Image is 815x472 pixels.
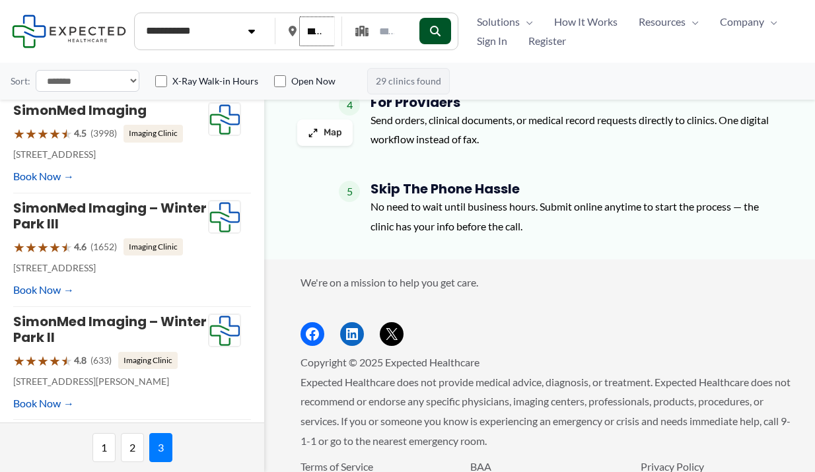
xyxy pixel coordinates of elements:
a: How It Works [544,12,628,32]
span: 1 [92,433,116,462]
span: Company [720,12,764,32]
p: Send orders, clinical documents, or medical record requests directly to clinics. One digital work... [371,110,783,149]
a: Book Now [13,280,74,300]
a: Book Now [13,393,74,413]
span: ★ [37,349,49,373]
a: ResourcesMenu Toggle [628,12,709,32]
span: Menu Toggle [520,12,533,32]
p: We're on a mission to help you get care. [301,273,795,292]
label: Sort: [11,73,30,90]
span: Solutions [477,12,520,32]
a: SimonMed Imaging [13,101,147,119]
a: Sign In [466,31,518,51]
aside: Footer Widget 2 [301,273,795,346]
span: (3998) [90,125,117,142]
label: X-Ray Walk-in Hours [172,75,258,88]
span: (633) [90,352,112,369]
img: Expected Healthcare Logo [209,314,240,347]
span: ★ [49,121,61,146]
img: Expected Healthcare Logo [209,201,240,234]
span: (1652) [90,238,117,255]
span: Imaging Clinic [124,125,183,142]
span: 4 [339,94,360,116]
span: ★ [13,349,25,373]
span: 4.6 [74,238,87,255]
span: ★ [61,235,73,259]
a: SimonMed imaging – Winter Park II [13,312,207,347]
label: Open Now [291,75,336,88]
span: Imaging Clinic [118,352,178,369]
p: [STREET_ADDRESS] [13,259,208,277]
a: Register [518,31,577,51]
span: 4.5 [74,125,87,142]
img: Expected Healthcare Logo [209,103,240,136]
h4: Skip The Phone Hassle [371,181,783,197]
span: 3 [149,433,172,462]
a: SimonMed Imaging – Winter Park III [13,199,207,233]
span: ★ [37,235,49,259]
span: ★ [49,349,61,373]
span: 2 [121,433,144,462]
span: Sign In [477,31,507,51]
a: CompanyMenu Toggle [709,12,788,32]
span: ★ [13,235,25,259]
span: ★ [61,121,73,146]
span: 29 clinics found [367,68,450,94]
span: Map [324,127,342,139]
button: Map [297,119,353,146]
span: Register [528,31,566,51]
img: Maximize [308,127,318,138]
span: Expected Healthcare does not provide medical advice, diagnosis, or treatment. Expected Healthcare... [301,376,791,447]
span: 4.8 [74,352,87,369]
span: ★ [49,235,61,259]
h4: For Providers [371,94,783,110]
span: ★ [25,121,37,146]
span: ★ [25,235,37,259]
span: 5 [339,181,360,202]
span: How It Works [554,12,618,32]
a: SolutionsMenu Toggle [466,12,544,32]
img: Expected Healthcare Logo - side, dark font, small [12,15,126,48]
span: Imaging Clinic [124,238,183,255]
a: Book Now [13,166,74,186]
span: ★ [25,349,37,373]
p: [STREET_ADDRESS] [13,146,208,163]
span: Menu Toggle [686,12,699,32]
p: [STREET_ADDRESS][PERSON_NAME] [13,373,208,390]
span: ★ [13,121,25,146]
span: ★ [37,121,49,146]
span: Menu Toggle [764,12,777,32]
p: No need to wait until business hours. Submit online anytime to start the process — the clinic has... [371,197,783,236]
span: Copyright © 2025 Expected Healthcare [301,356,479,368]
span: ★ [61,349,73,373]
span: Resources [639,12,686,32]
